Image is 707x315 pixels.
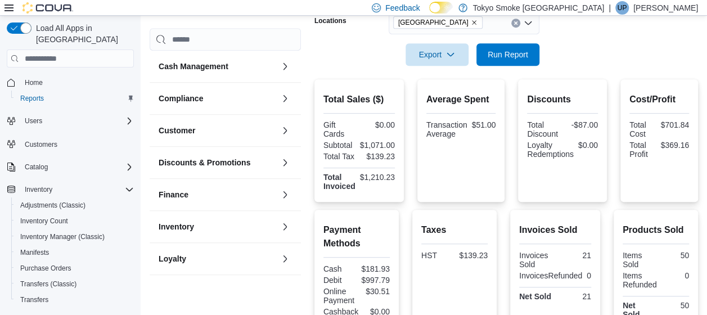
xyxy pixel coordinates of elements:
[25,185,52,194] span: Inventory
[323,276,354,285] div: Debit
[16,277,134,291] span: Transfers (Classic)
[359,276,390,285] div: $997.79
[618,1,627,15] span: UP
[623,251,654,269] div: Items Sold
[11,91,138,106] button: Reports
[519,292,551,301] strong: Net Sold
[323,223,390,250] h2: Payment Methods
[615,1,629,15] div: Unike Patel
[421,223,488,237] h2: Taxes
[16,230,109,244] a: Inventory Manager (Classic)
[159,125,195,136] h3: Customer
[385,2,420,13] span: Feedback
[16,199,134,212] span: Adjustments (Classic)
[159,189,188,200] h3: Finance
[323,173,355,191] strong: Total Invoiced
[20,217,68,226] span: Inventory Count
[20,295,48,304] span: Transfers
[457,251,488,260] div: $139.23
[278,124,292,137] button: Customer
[25,163,48,172] span: Catalog
[25,116,42,125] span: Users
[159,285,276,296] button: OCM
[20,137,134,151] span: Customers
[20,264,71,273] span: Purchase Orders
[16,246,53,259] a: Manifests
[633,1,698,15] p: [PERSON_NAME]
[20,248,49,257] span: Manifests
[20,114,134,128] span: Users
[278,252,292,265] button: Loyalty
[2,159,138,175] button: Catalog
[623,271,657,289] div: Items Refunded
[16,214,134,228] span: Inventory Count
[527,141,574,159] div: Loyalty Redemptions
[524,19,533,28] button: Open list of options
[16,230,134,244] span: Inventory Manager (Classic)
[278,92,292,105] button: Compliance
[11,229,138,245] button: Inventory Manager (Classic)
[472,120,496,129] div: $51.00
[2,113,138,129] button: Users
[11,213,138,229] button: Inventory Count
[578,141,598,150] div: $0.00
[22,2,73,13] img: Cova
[20,183,57,196] button: Inventory
[361,152,395,161] div: $139.23
[527,93,598,106] h2: Discounts
[519,251,553,269] div: Invoices Sold
[278,60,292,73] button: Cash Management
[323,287,354,305] div: Online Payment
[25,140,57,149] span: Customers
[159,221,276,232] button: Inventory
[20,183,134,196] span: Inventory
[159,253,186,264] h3: Loyalty
[412,43,462,66] span: Export
[323,93,395,106] h2: Total Sales ($)
[20,75,134,89] span: Home
[16,262,134,275] span: Purchase Orders
[20,114,47,128] button: Users
[557,251,591,260] div: 21
[278,220,292,233] button: Inventory
[629,141,656,159] div: Total Profit
[421,251,452,260] div: HST
[159,285,177,296] h3: OCM
[11,197,138,213] button: Adjustments (Classic)
[359,287,390,296] div: $30.51
[11,245,138,260] button: Manifests
[159,61,228,72] h3: Cash Management
[519,271,582,280] div: InvoicesRefunded
[429,2,453,13] input: Dark Mode
[278,156,292,169] button: Discounts & Promotions
[323,264,354,273] div: Cash
[159,125,276,136] button: Customer
[426,93,496,106] h2: Average Spent
[20,138,62,151] a: Customers
[20,232,105,241] span: Inventory Manager (Classic)
[11,276,138,292] button: Transfers (Classic)
[527,120,560,138] div: Total Discount
[658,301,689,310] div: 50
[660,141,689,150] div: $369.16
[16,92,134,105] span: Reports
[323,120,357,138] div: Gift Cards
[587,271,591,280] div: 0
[16,277,81,291] a: Transfers (Classic)
[16,199,90,212] a: Adjustments (Classic)
[278,188,292,201] button: Finance
[20,76,47,89] a: Home
[426,120,467,138] div: Transaction Average
[159,157,276,168] button: Discounts & Promotions
[488,49,528,60] span: Run Report
[159,189,276,200] button: Finance
[20,94,44,103] span: Reports
[20,160,52,174] button: Catalog
[2,74,138,91] button: Home
[16,293,53,307] a: Transfers
[11,292,138,308] button: Transfers
[278,284,292,298] button: OCM
[471,19,478,26] button: Remove Port Elgin from selection in this group
[20,280,76,289] span: Transfers (Classic)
